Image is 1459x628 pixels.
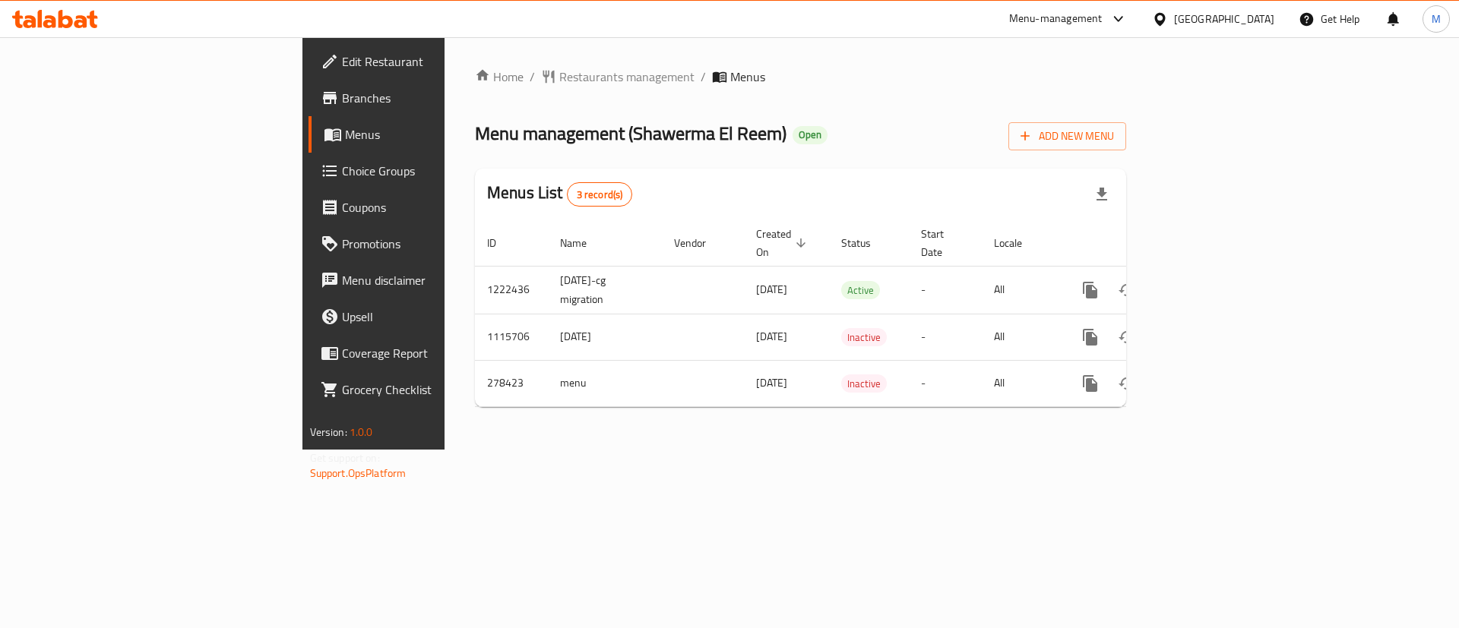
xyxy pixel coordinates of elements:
a: Promotions [309,226,546,262]
td: All [982,314,1060,360]
a: Coverage Report [309,335,546,371]
div: [GEOGRAPHIC_DATA] [1174,11,1274,27]
span: Menus [730,68,765,86]
td: All [982,266,1060,314]
a: Coupons [309,189,546,226]
td: [DATE]-cg migration [548,266,662,314]
span: Vendor [674,234,726,252]
span: Locale [994,234,1042,252]
span: Start Date [921,225,964,261]
td: - [909,360,982,406]
div: Open [793,126,828,144]
span: Menu management ( Shawerma El Reem ) [475,116,786,150]
span: Menu disclaimer [342,271,534,289]
span: 1.0.0 [350,422,373,442]
div: Menu-management [1009,10,1103,28]
span: Menus [345,125,534,144]
button: more [1072,272,1109,308]
a: Support.OpsPlatform [310,463,407,483]
td: - [909,266,982,314]
span: Branches [342,89,534,107]
button: more [1072,319,1109,355]
button: Add New Menu [1008,122,1126,150]
li: / [701,68,706,86]
span: [DATE] [756,373,787,393]
span: Status [841,234,891,252]
nav: breadcrumb [475,68,1126,86]
span: M [1432,11,1441,27]
div: Active [841,281,880,299]
a: Edit Restaurant [309,43,546,80]
span: Inactive [841,329,887,346]
table: enhanced table [475,220,1230,407]
span: 3 record(s) [568,188,632,202]
a: Choice Groups [309,153,546,189]
td: [DATE] [548,314,662,360]
span: Choice Groups [342,162,534,180]
span: Active [841,282,880,299]
h2: Menus List [487,181,632,207]
div: Inactive [841,328,887,346]
th: Actions [1060,220,1230,267]
span: Edit Restaurant [342,52,534,71]
span: [DATE] [756,279,787,299]
button: Change Status [1109,319,1145,355]
span: Restaurants management [559,68,695,86]
td: All [982,360,1060,406]
a: Menus [309,116,546,153]
button: Change Status [1109,272,1145,308]
span: Inactive [841,375,887,393]
button: Change Status [1109,365,1145,402]
div: Export file [1084,176,1120,213]
span: Coupons [342,198,534,216]
a: Upsell [309,298,546,335]
a: Restaurants management [541,68,695,86]
span: Version: [310,422,347,442]
span: [DATE] [756,327,787,346]
button: more [1072,365,1109,402]
a: Menu disclaimer [309,262,546,298]
span: Promotions [342,235,534,253]
span: Grocery Checklist [342,380,534,399]
span: Created On [756,225,811,261]
td: - [909,314,982,360]
span: Name [560,234,606,252]
a: Branches [309,80,546,116]
td: menu [548,360,662,406]
a: Grocery Checklist [309,371,546,408]
span: Get support on: [310,448,380,468]
div: Total records count [567,182,633,207]
span: ID [487,234,516,252]
span: Add New Menu [1021,127,1114,146]
span: Coverage Report [342,344,534,362]
span: Open [793,128,828,141]
span: Upsell [342,308,534,326]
